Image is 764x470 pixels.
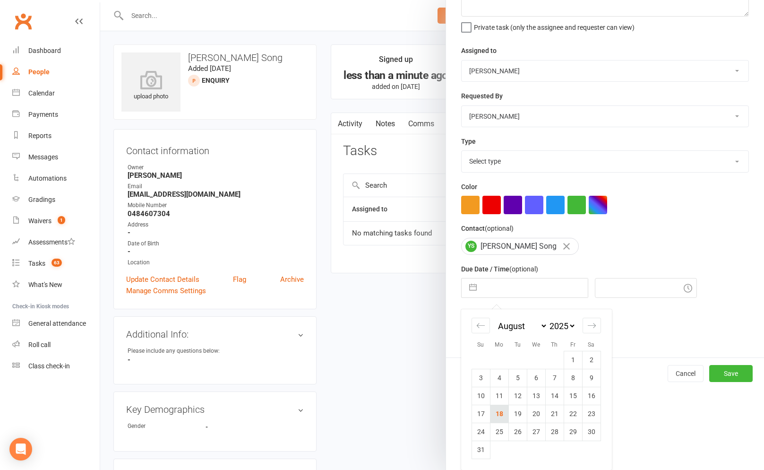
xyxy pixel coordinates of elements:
a: Clubworx [11,9,35,33]
td: Friday, August 8, 2025 [564,369,582,387]
div: Class check-in [28,362,70,370]
td: Tuesday, August 5, 2025 [508,369,527,387]
a: People [12,61,100,83]
a: Gradings [12,189,100,210]
td: Friday, August 15, 2025 [564,387,582,405]
td: Thursday, August 28, 2025 [545,423,564,441]
td: Friday, August 22, 2025 [564,405,582,423]
div: Reports [28,132,52,139]
td: Wednesday, August 27, 2025 [527,423,545,441]
td: Friday, August 29, 2025 [564,423,582,441]
td: Sunday, August 3, 2025 [472,369,490,387]
td: Monday, August 4, 2025 [490,369,508,387]
a: Automations [12,168,100,189]
small: Sa [588,341,594,348]
div: Payments [28,111,58,118]
div: Roll call [28,341,51,348]
a: Assessments [12,232,100,253]
small: Su [477,341,484,348]
label: Assigned to [461,45,497,56]
td: Monday, August 25, 2025 [490,423,508,441]
td: Friday, August 1, 2025 [564,351,582,369]
span: Private task (only the assignee and requester can view) [474,20,635,31]
div: Move backward to switch to the previous month. [472,318,490,333]
label: Requested By [461,91,503,101]
div: [PERSON_NAME] Song [461,238,579,255]
a: General attendance kiosk mode [12,313,100,334]
a: Payments [12,104,100,125]
td: Saturday, August 23, 2025 [582,405,601,423]
td: Thursday, August 7, 2025 [545,369,564,387]
td: Tuesday, August 26, 2025 [508,423,527,441]
small: (optional) [509,265,538,273]
td: Tuesday, August 12, 2025 [508,387,527,405]
a: Tasks 63 [12,253,100,274]
div: Calendar [461,309,611,470]
small: Tu [515,341,521,348]
div: Open Intercom Messenger [9,438,32,461]
div: Move forward to switch to the next month. [583,318,601,333]
td: Sunday, August 31, 2025 [472,441,490,459]
div: People [28,68,50,76]
td: Wednesday, August 20, 2025 [527,405,545,423]
span: 63 [52,259,62,267]
td: Wednesday, August 13, 2025 [527,387,545,405]
a: Reports [12,125,100,147]
a: Roll call [12,334,100,356]
span: 1 [58,216,65,224]
td: Monday, August 11, 2025 [490,387,508,405]
div: Automations [28,174,67,182]
div: Assessments [28,238,75,246]
a: Waivers 1 [12,210,100,232]
div: Calendar [28,89,55,97]
div: Dashboard [28,47,61,54]
div: Tasks [28,260,45,267]
small: (optional) [485,225,514,232]
td: Monday, August 18, 2025 [490,405,508,423]
a: Dashboard [12,40,100,61]
label: Color [461,182,477,192]
button: Cancel [668,365,704,382]
div: Gradings [28,196,55,203]
small: Fr [570,341,575,348]
td: Sunday, August 10, 2025 [472,387,490,405]
div: What's New [28,281,62,288]
div: Messages [28,153,58,161]
td: Saturday, August 16, 2025 [582,387,601,405]
a: Messages [12,147,100,168]
a: Calendar [12,83,100,104]
td: Thursday, August 14, 2025 [545,387,564,405]
small: Th [551,341,558,348]
td: Saturday, August 9, 2025 [582,369,601,387]
a: What's New [12,274,100,296]
small: Mo [495,341,503,348]
td: Saturday, August 2, 2025 [582,351,601,369]
span: YS [465,241,477,252]
a: Class kiosk mode [12,356,100,377]
td: Sunday, August 24, 2025 [472,423,490,441]
label: Type [461,136,476,147]
label: Contact [461,223,514,234]
td: Tuesday, August 19, 2025 [508,405,527,423]
td: Sunday, August 17, 2025 [472,405,490,423]
small: We [532,341,540,348]
div: Waivers [28,217,52,225]
td: Saturday, August 30, 2025 [582,423,601,441]
label: Email preferences [461,307,516,317]
label: Due Date / Time [461,264,538,274]
div: General attendance [28,320,86,327]
button: Save [709,365,753,382]
td: Wednesday, August 6, 2025 [527,369,545,387]
td: Thursday, August 21, 2025 [545,405,564,423]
